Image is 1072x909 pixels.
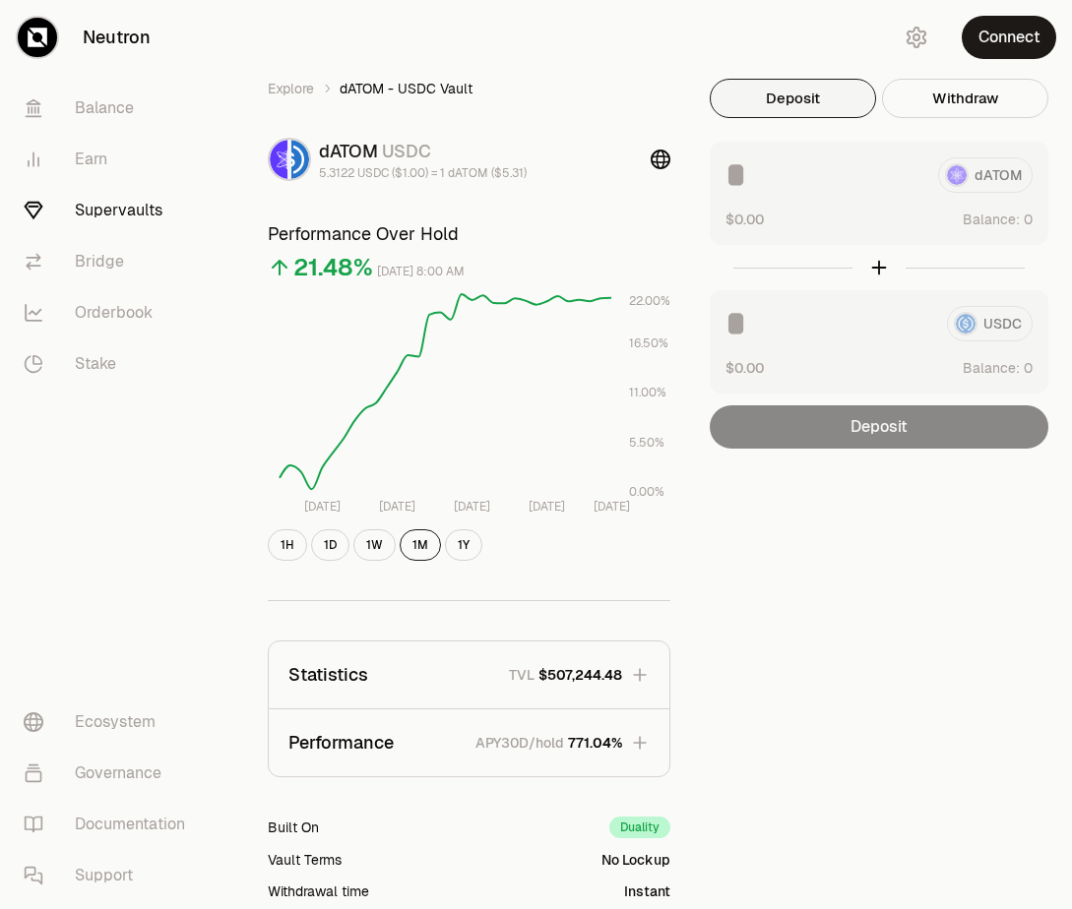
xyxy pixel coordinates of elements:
[8,236,213,287] a: Bridge
[353,529,396,561] button: 1W
[882,79,1048,118] button: Withdraw
[962,16,1056,59] button: Connect
[270,140,287,179] img: dATOM Logo
[8,697,213,748] a: Ecosystem
[400,529,441,561] button: 1M
[710,79,876,118] button: Deposit
[629,435,664,451] tspan: 5.50%
[269,641,669,708] button: StatisticsTVL$507,244.48
[529,499,565,515] tspan: [DATE]
[8,287,213,338] a: Orderbook
[8,83,213,134] a: Balance
[624,881,670,901] div: Instant
[319,138,527,165] div: dATOM
[291,140,309,179] img: USDC Logo
[288,661,368,689] p: Statistics
[382,140,431,162] span: USDC
[268,79,314,98] a: Explore
[629,293,670,309] tspan: 22.00%
[629,385,666,400] tspan: 11.00%
[609,817,670,838] div: Duality
[268,529,307,561] button: 1H
[8,134,213,185] a: Earn
[311,529,349,561] button: 1D
[568,733,622,753] span: 771.04%
[340,79,473,98] span: dATOM - USDC Vault
[268,881,369,901] div: Withdrawal time
[377,261,465,283] div: [DATE] 8:00 AM
[268,220,670,248] h3: Performance Over Hold
[8,338,213,390] a: Stake
[538,665,622,685] span: $507,244.48
[268,818,319,837] div: Built On
[8,799,213,850] a: Documentation
[268,79,670,98] nav: breadcrumb
[725,357,764,378] button: $0.00
[454,499,490,515] tspan: [DATE]
[963,358,1020,378] span: Balance:
[629,335,668,351] tspan: 16.50%
[304,499,341,515] tspan: [DATE]
[268,850,342,870] div: Vault Terms
[293,252,373,283] div: 21.48%
[8,185,213,236] a: Supervaults
[319,165,527,181] div: 5.3122 USDC ($1.00) = 1 dATOM ($5.31)
[601,850,670,870] div: No Lockup
[475,733,564,753] p: APY30D/hold
[288,729,394,757] p: Performance
[963,210,1020,229] span: Balance:
[269,709,669,776] button: PerformanceAPY30D/hold771.04%
[629,484,664,500] tspan: 0.00%
[594,499,630,515] tspan: [DATE]
[445,529,482,561] button: 1Y
[8,748,213,799] a: Governance
[379,499,415,515] tspan: [DATE]
[8,850,213,901] a: Support
[509,665,535,685] p: TVL
[725,209,764,229] button: $0.00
